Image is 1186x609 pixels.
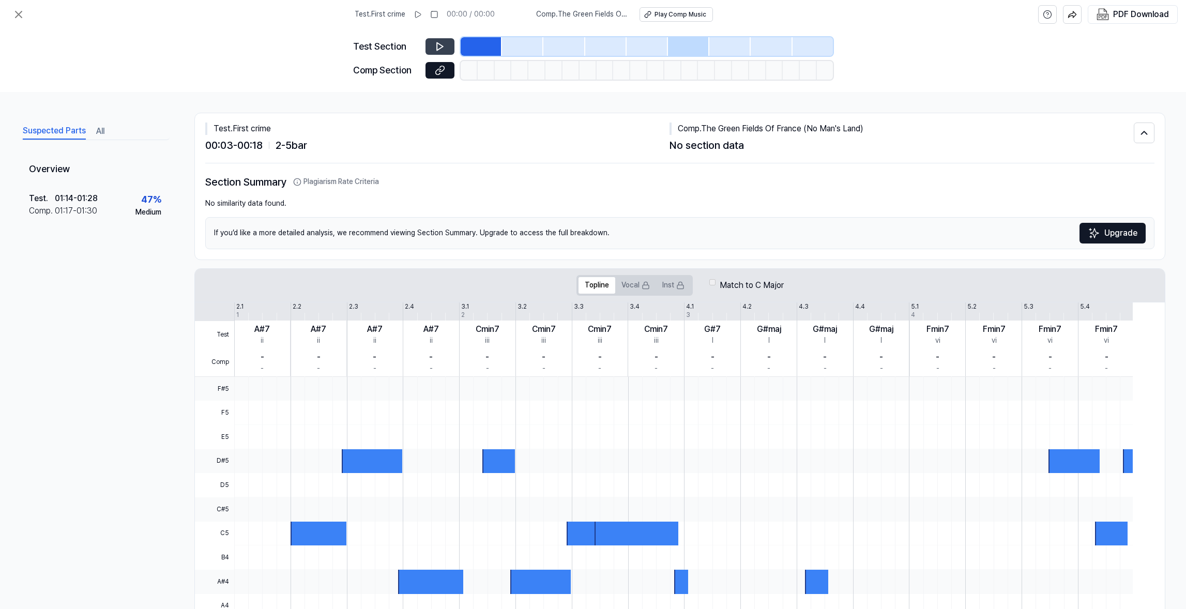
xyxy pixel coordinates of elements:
div: 5.1 [911,302,919,311]
span: E5 [195,425,234,449]
div: - [1048,351,1052,363]
div: Cmin7 [644,323,668,336]
div: - [767,363,770,374]
div: - [1048,363,1052,374]
div: - [317,351,321,363]
div: 4.1 [686,302,694,311]
div: Cmin7 [476,323,499,336]
div: - [317,363,320,374]
div: iii [598,336,602,346]
div: - [598,363,601,374]
div: ii [261,336,264,346]
div: Medium [135,207,161,218]
div: Test . First crime [205,123,670,135]
div: Fmin7 [983,323,1006,336]
div: Overview [21,155,170,185]
div: A#7 [254,323,270,336]
div: Fmin7 [1095,323,1118,336]
div: - [767,351,771,363]
div: - [373,351,376,363]
div: Test . [29,192,55,205]
span: D5 [195,473,234,497]
div: Comp Section [353,63,419,78]
div: 3.4 [630,302,640,311]
div: I [768,336,770,346]
div: I [824,336,826,346]
div: - [1105,351,1108,363]
div: iii [654,336,659,346]
label: Match to C Major [720,279,784,292]
div: No section data [670,137,1134,154]
div: I [712,336,713,346]
div: 2.1 [236,302,244,311]
div: - [880,363,883,374]
div: 01:14 - 01:28 [55,192,98,205]
div: 1 [236,311,239,319]
div: - [879,351,883,363]
button: Plagiarism Rate Criteria [293,177,379,187]
div: Comp . [29,205,55,217]
div: 5.3 [1024,302,1033,311]
div: - [655,363,658,374]
div: 2.3 [349,302,358,311]
button: Upgrade [1079,223,1146,243]
div: Cmin7 [532,323,556,336]
button: Vocal [615,277,656,294]
div: - [1105,363,1108,374]
span: D#5 [195,449,234,474]
div: - [993,363,996,374]
div: 3.3 [574,302,584,311]
div: Fmin7 [926,323,949,336]
div: - [542,363,545,374]
span: 00:03 - 00:18 [205,137,263,154]
div: G#7 [704,323,721,336]
div: 4.4 [855,302,865,311]
div: - [992,351,996,363]
div: - [824,363,827,374]
span: C5 [195,522,234,546]
div: No similarity data found. [205,199,1154,209]
div: vi [1047,336,1053,346]
div: 4 [911,311,915,319]
div: - [542,351,545,363]
div: Play Comp Music [655,10,706,19]
div: 01:17 - 01:30 [55,205,97,217]
a: Play Comp Music [640,7,713,22]
div: 3.1 [461,302,469,311]
div: - [429,351,433,363]
div: Fmin7 [1039,323,1061,336]
div: ii [373,336,376,346]
div: Test Section [353,39,419,54]
div: - [373,363,376,374]
div: - [598,351,602,363]
div: 5.4 [1080,302,1090,311]
div: Cmin7 [588,323,612,336]
span: Comp [195,348,234,376]
span: F#5 [195,377,234,401]
span: C#5 [195,497,234,522]
div: - [486,363,489,374]
div: - [711,363,714,374]
span: B4 [195,545,234,570]
button: Suspected Parts [23,123,86,140]
button: Topline [579,277,615,294]
div: If you’d like a more detailed analysis, we recommend viewing Section Summary. Upgrade to access t... [205,217,1154,249]
div: 00:00 / 00:00 [447,9,495,20]
div: - [936,351,939,363]
div: 2.2 [293,302,301,311]
div: G#maj [813,323,837,336]
div: - [936,363,939,374]
div: - [261,363,264,374]
div: vi [1104,336,1109,346]
img: PDF Download [1097,8,1109,21]
span: Test [195,321,234,349]
div: G#maj [869,323,893,336]
div: Comp . The Green Fields Of France (No Man's Land) [670,123,1134,135]
div: - [655,351,658,363]
div: - [430,363,433,374]
span: A#4 [195,570,234,594]
h2: Section Summary [205,174,1154,190]
div: A#7 [423,323,439,336]
div: vi [935,336,940,346]
span: 2 - 5 bar [276,137,307,154]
